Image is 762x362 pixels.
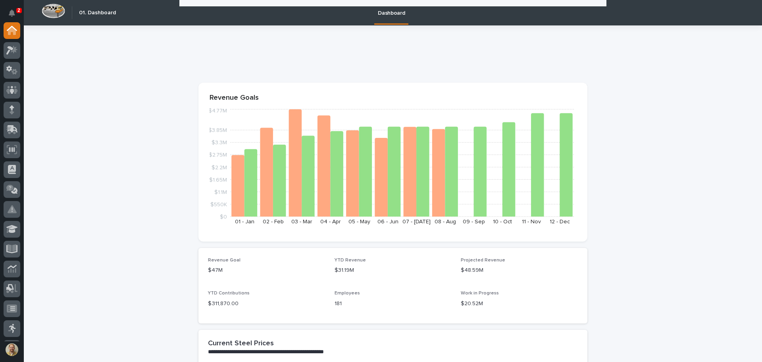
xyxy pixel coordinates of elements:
h2: 01. Dashboard [79,10,116,16]
p: $47M [208,266,325,275]
text: 02 - Feb [263,219,284,225]
tspan: $550K [210,201,227,207]
tspan: $3.3M [212,140,227,145]
span: YTD Contributions [208,291,250,296]
text: 10 - Oct [493,219,512,225]
p: $31.19M [335,266,452,275]
p: 2 [17,8,20,13]
tspan: $2.75M [209,152,227,158]
text: 08 - Aug [435,219,456,225]
span: YTD Revenue [335,258,366,263]
text: 04 - Apr [320,219,341,225]
span: Revenue Goal [208,258,241,263]
p: $48.59M [461,266,578,275]
text: 06 - Jun [377,219,398,225]
p: Revenue Goals [210,94,576,103]
p: 181 [335,300,452,308]
div: Notifications2 [10,10,20,22]
text: 05 - May [348,219,370,225]
p: $20.52M [461,300,578,308]
span: Employees [335,291,360,296]
text: 11 - Nov [522,219,541,225]
img: Workspace Logo [42,4,65,18]
span: Work in Progress [461,291,499,296]
tspan: $3.85M [208,128,227,133]
text: 07 - [DATE] [402,219,431,225]
text: 01 - Jan [235,219,254,225]
tspan: $4.77M [208,108,227,114]
text: 03 - Mar [291,219,312,225]
span: Projected Revenue [461,258,505,263]
tspan: $1.1M [214,189,227,195]
tspan: $0 [220,214,227,220]
button: Notifications [4,5,20,21]
button: users-avatar [4,341,20,358]
h2: Current Steel Prices [208,339,274,348]
p: $ 311,870.00 [208,300,325,308]
text: 09 - Sep [463,219,485,225]
text: 12 - Dec [550,219,570,225]
tspan: $2.2M [212,165,227,170]
tspan: $1.65M [209,177,227,182]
